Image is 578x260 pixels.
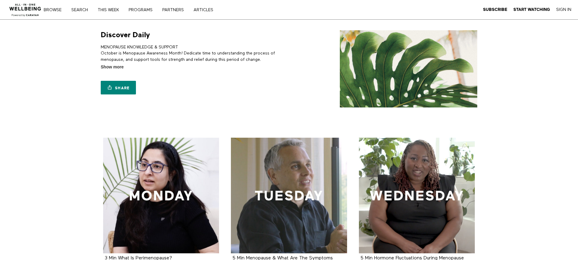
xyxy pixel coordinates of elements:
[556,7,571,12] a: Sign In
[103,138,219,254] a: 3 Min What Is Perimenopause?
[359,138,475,254] a: 5 Min Hormone Fluctuations During Menopause
[101,81,136,94] a: Share
[231,138,347,254] a: 5 Min Menopause & What Are The Symptoms
[101,44,287,63] p: MENOPAUSE KNOWLEDGE & SUPPORT October is Menopause Awareness Month! Dedicate time to understandin...
[513,7,550,12] a: Start Watching
[160,8,190,12] a: PARTNERS
[340,30,477,107] img: Discover Daily
[191,8,220,12] a: ARTICLES
[69,8,94,12] a: Search
[42,8,68,12] a: Browse
[127,8,159,12] a: PROGRAMS
[483,7,507,12] a: Subscribe
[101,30,150,40] h1: Discover Daily
[96,8,125,12] a: THIS WEEK
[101,64,123,70] span: Show more
[48,7,226,13] nav: Primary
